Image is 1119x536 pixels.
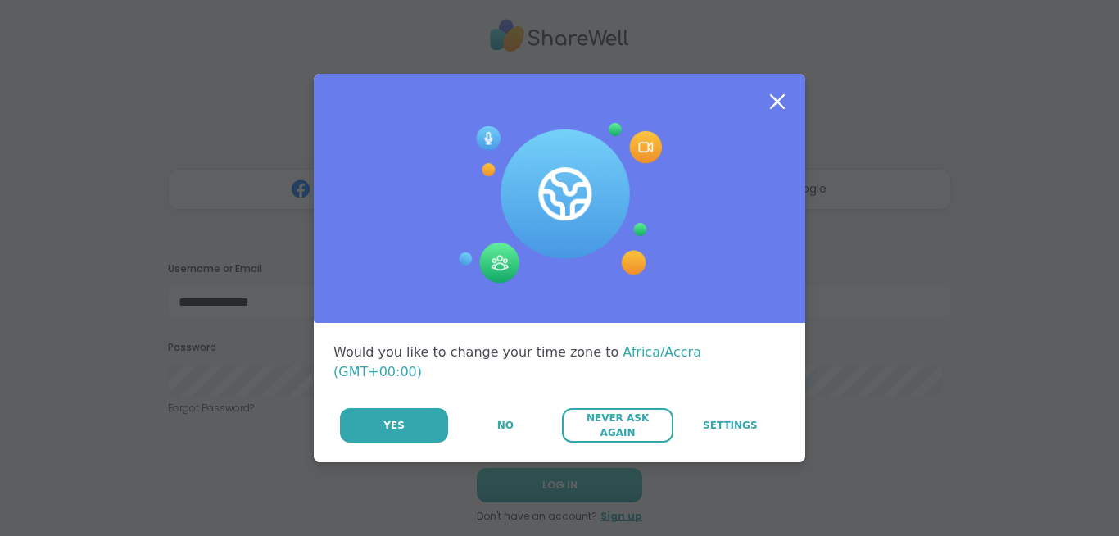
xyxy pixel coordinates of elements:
span: Africa/Accra (GMT+00:00) [333,344,701,379]
button: Never Ask Again [562,408,673,443]
img: Session Experience [457,123,662,284]
button: No [450,408,560,443]
span: Never Ask Again [570,411,664,440]
span: No [497,418,514,433]
a: Settings [675,408,786,443]
div: Would you like to change your time zone to [333,343,786,382]
span: Settings [703,418,758,433]
span: Yes [383,418,405,433]
button: Yes [340,408,448,443]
